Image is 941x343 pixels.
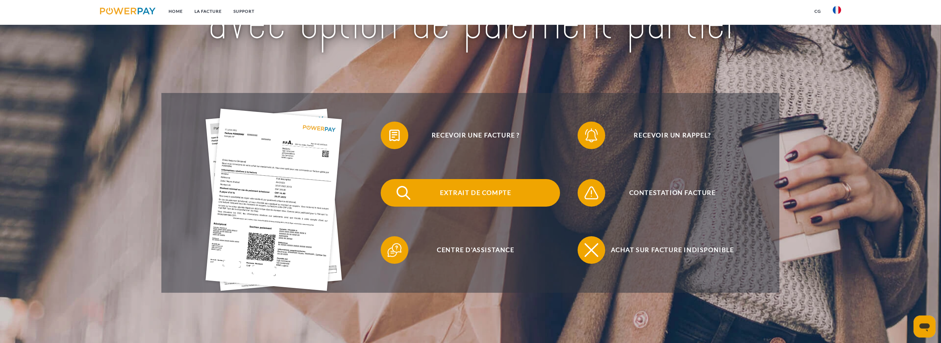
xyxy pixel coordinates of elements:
[391,236,560,264] span: Centre d'assistance
[588,122,757,149] span: Recevoir un rappel?
[578,236,757,264] button: Achat sur facture indisponible
[391,122,560,149] span: Recevoir une facture ?
[833,6,841,14] img: fr
[228,5,260,18] a: Support
[100,8,156,14] img: logo-powerpay.svg
[578,122,757,149] button: Recevoir un rappel?
[583,184,600,201] img: qb_warning.svg
[588,236,757,264] span: Achat sur facture indisponible
[583,127,600,144] img: qb_bell.svg
[381,179,560,207] button: Extrait de compte
[386,127,403,144] img: qb_bill.svg
[395,184,412,201] img: qb_search.svg
[189,5,228,18] a: LA FACTURE
[809,5,827,18] a: CG
[163,5,189,18] a: Home
[391,179,560,207] span: Extrait de compte
[381,236,560,264] button: Centre d'assistance
[588,179,757,207] span: Contestation Facture
[913,315,935,337] iframe: Bouton de lancement de la fenêtre de messagerie
[386,241,403,259] img: qb_help.svg
[381,122,560,149] button: Recevoir une facture ?
[583,241,600,259] img: qb_close.svg
[206,108,342,291] img: single_invoice_powerpay_fr.jpg
[578,179,757,207] button: Contestation Facture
